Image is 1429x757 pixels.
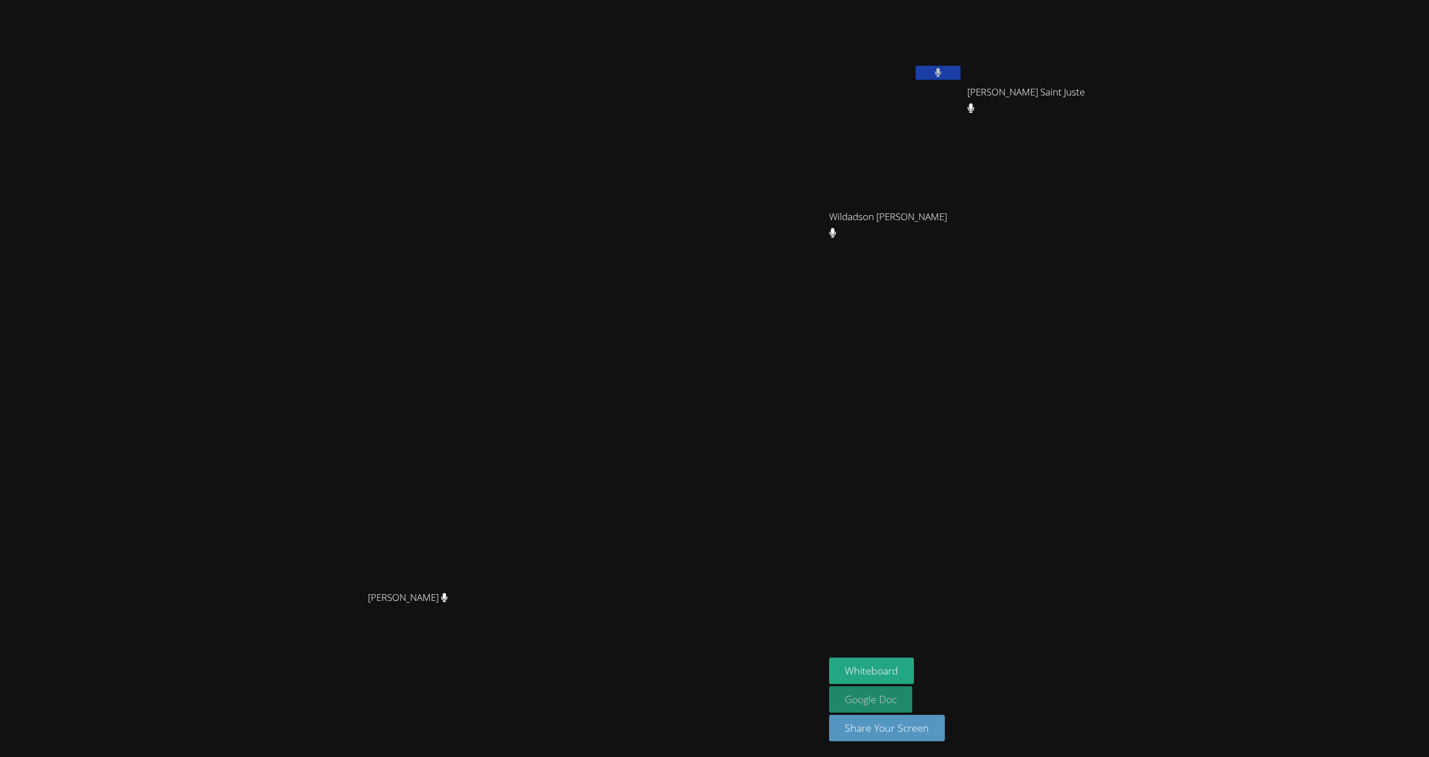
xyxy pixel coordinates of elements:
[967,84,1092,117] span: [PERSON_NAME] Saint Juste
[829,658,914,684] button: Whiteboard
[829,209,954,241] span: Wildadson [PERSON_NAME]
[829,715,945,741] button: Share Your Screen
[368,590,448,606] span: [PERSON_NAME]
[829,686,912,713] a: Google Doc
